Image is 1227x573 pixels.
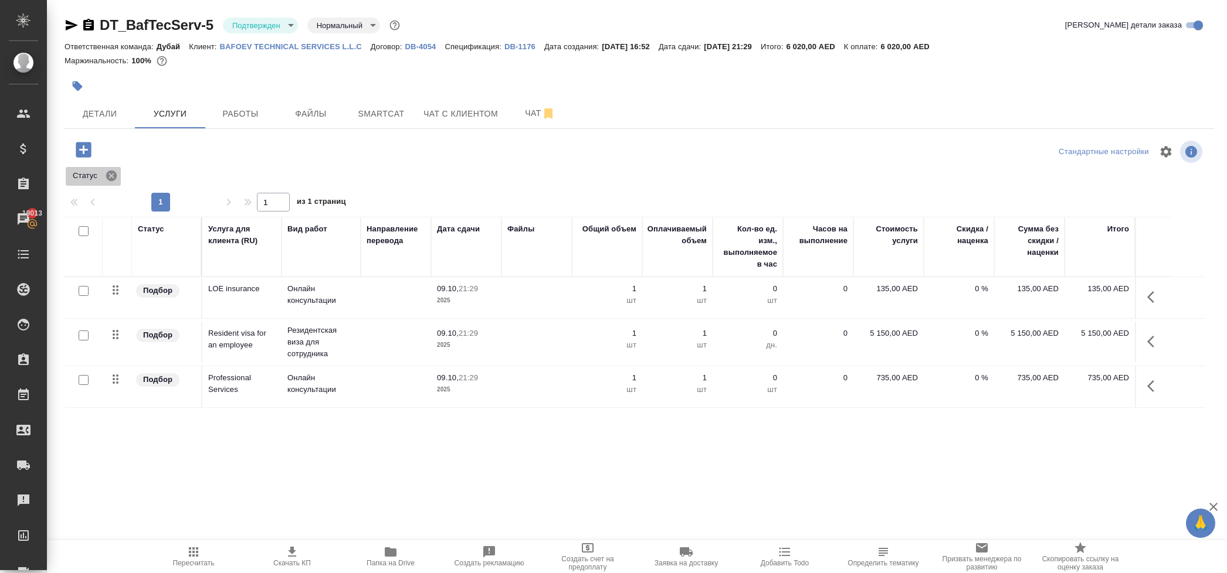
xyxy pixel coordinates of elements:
div: Услуга для клиента (RU) [208,223,276,247]
button: 🙏 [1186,509,1215,538]
p: Professional Services [208,372,276,395]
button: Нормальный [313,21,366,30]
button: Добавить Todo [735,540,834,573]
p: Дата создания: [544,42,602,51]
p: 0 % [930,372,988,384]
span: Smartcat [353,107,409,121]
span: Призвать менеджера по развитию [940,555,1024,571]
button: Создать счет на предоплату [538,540,637,573]
p: 0 [718,372,777,384]
button: Скопировать ссылку на оценку заказа [1031,540,1130,573]
p: Ответственная команда: [65,42,157,51]
p: 135,00 AED [1070,283,1129,295]
span: Услуги [142,107,198,121]
span: Работы [212,107,269,121]
div: split button [1056,143,1152,161]
div: Оплачиваемый объем [648,223,707,247]
svg: Отписаться [541,107,555,121]
p: Resident visa for an employee [208,328,276,351]
p: Онлайн консультации [287,372,355,395]
a: DT_BafTecServ-5 [100,17,213,33]
p: 0 [718,328,777,339]
div: Подтвержден [307,18,380,33]
div: Общий объем [582,223,636,235]
p: шт [648,384,707,395]
p: Маржинальность: [65,56,131,65]
div: Вид работ [287,223,327,235]
button: Показать кнопки [1140,328,1168,356]
p: 6 020,00 AED [880,42,938,51]
p: LOE insurance [208,283,276,295]
p: 6 020,00 AED [786,42,843,51]
div: Итого [1107,223,1129,235]
p: 21:29 [459,284,478,293]
span: [PERSON_NAME] детали заказа [1065,19,1182,31]
span: из 1 страниц [297,195,346,212]
span: Настроить таблицу [1152,138,1180,166]
p: 2025 [437,339,496,351]
p: 1 [648,283,707,295]
p: 1 [578,283,636,295]
p: шт [648,339,707,351]
p: К оплате: [844,42,881,51]
div: Статус [138,223,164,235]
p: [DATE] 16:52 [602,42,659,51]
p: 1 [648,372,707,384]
span: Скачать КП [273,559,311,567]
span: Пересчитать [173,559,215,567]
p: 5 150,00 AED [859,328,918,339]
div: Направление перевода [367,223,425,247]
p: 1 [648,328,707,339]
div: Скидка / наценка [930,223,988,247]
p: Статус [73,170,101,182]
a: DB-1176 [504,41,544,51]
span: Файлы [283,107,339,121]
div: Файлы [507,223,534,235]
p: DB-1176 [504,42,544,51]
p: 135,00 AED [859,283,918,295]
p: шт [718,295,777,306]
button: Подтвержден [229,21,284,30]
span: Заявка на доставку [655,559,718,567]
p: 2025 [437,295,496,306]
div: Статус [66,167,121,186]
p: шт [578,295,636,306]
td: 0 [783,322,853,363]
button: Скопировать ссылку [82,18,96,32]
button: Показать кнопки [1140,372,1168,400]
a: 19013 [3,204,44,234]
p: 5 150,00 AED [1070,328,1129,339]
span: Папка на Drive [367,559,415,567]
p: 09.10, [437,373,459,382]
p: 1 [578,328,636,339]
p: 100% [131,56,154,65]
span: 🙏 [1191,511,1211,536]
p: [DATE] 21:29 [704,42,761,51]
p: шт [578,339,636,351]
p: 0 % [930,283,988,295]
span: Чат [512,106,568,121]
div: Часов на выполнение [789,223,848,247]
p: Клиент: [189,42,219,51]
p: Дата сдачи: [659,42,704,51]
p: 21:29 [459,373,478,382]
p: BAFOEV TECHNICAL SERVICES L.L.C [220,42,371,51]
button: 0.00 AED; [154,53,170,69]
span: Скопировать ссылку на оценку заказа [1038,555,1123,571]
button: Показать кнопки [1140,283,1168,311]
p: 0 % [930,328,988,339]
div: Стоимость услуги [859,223,918,247]
p: 21:29 [459,329,478,337]
p: 1 [578,372,636,384]
td: 0 [783,366,853,407]
button: Заявка на доставку [637,540,735,573]
p: Онлайн консультации [287,283,355,306]
p: 735,00 AED [1070,372,1129,384]
div: Кол-во ед. изм., выполняемое в час [718,223,777,270]
span: Посмотреть информацию [1180,141,1205,163]
p: Резидентская виза для сотрудника [287,325,355,360]
span: 19013 [15,207,49,219]
p: Подбор [143,285,172,296]
span: Определить тематику [848,559,918,567]
button: Скопировать ссылку для ЯМессенджера [65,18,79,32]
